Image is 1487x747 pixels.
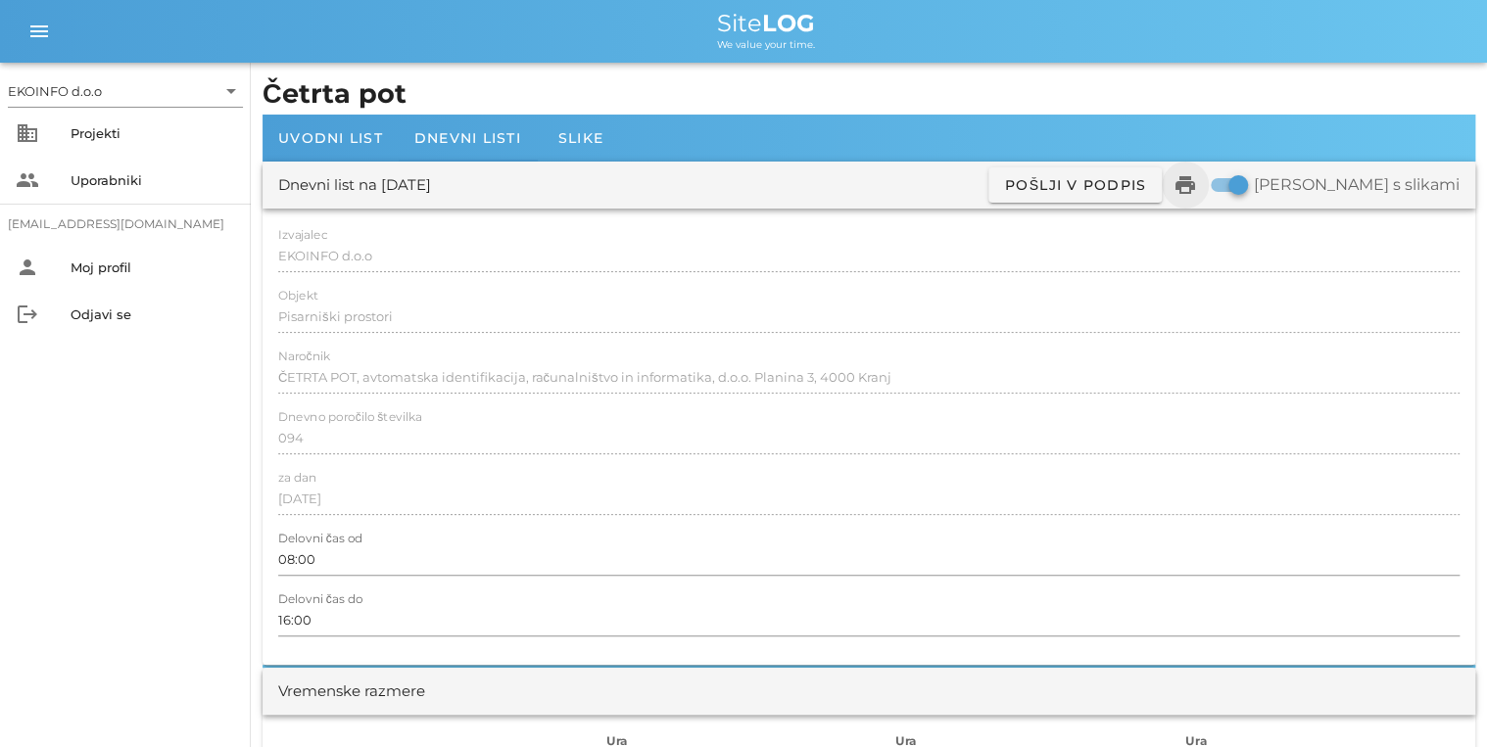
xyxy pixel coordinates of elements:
[71,125,235,141] div: Projekti
[414,129,521,147] span: Dnevni listi
[278,592,362,607] label: Delovni čas do
[278,129,383,147] span: Uvodni list
[16,256,39,279] i: person
[71,172,235,188] div: Uporabniki
[988,167,1162,203] button: Pošlji v podpis
[1208,536,1487,747] iframe: Chat Widget
[1254,175,1460,195] label: [PERSON_NAME] s slikami
[278,471,316,486] label: za dan
[717,38,815,51] span: We value your time.
[71,259,235,275] div: Moj profil
[219,79,243,103] i: arrow_drop_down
[278,174,431,197] div: Dnevni list na [DATE]
[71,306,235,322] div: Odjavi se
[16,303,39,326] i: logout
[8,82,102,100] div: EKOINFO d.o.o
[558,129,603,147] span: Slike
[278,680,425,703] div: Vremenske razmere
[27,20,51,43] i: menu
[1004,176,1146,194] span: Pošlji v podpis
[8,75,243,107] div: EKOINFO d.o.o
[278,350,330,364] label: Naročnik
[762,9,815,37] b: LOG
[717,9,815,37] span: Site
[16,168,39,192] i: people
[278,532,362,546] label: Delovni čas od
[278,228,327,243] label: Izvajalec
[1208,536,1487,747] div: Pripomoček za klepet
[16,121,39,145] i: business
[278,289,318,303] label: Objekt
[1174,173,1197,197] i: print
[278,410,422,425] label: Dnevno poročilo številka
[263,74,1475,115] h1: Četrta pot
